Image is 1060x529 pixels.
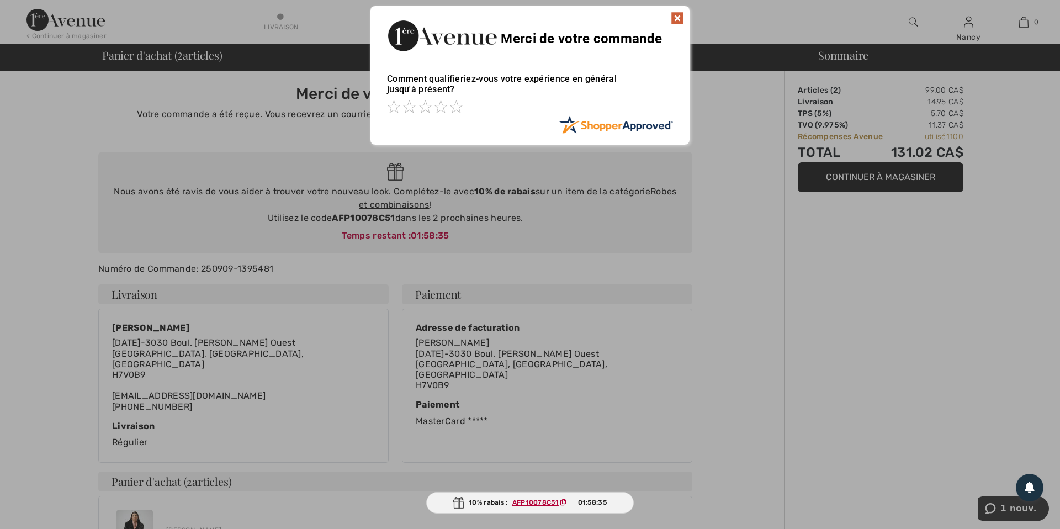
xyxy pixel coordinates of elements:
ins: AFP10078C51 [512,499,559,506]
span: 01:58:35 [578,498,607,507]
span: 1 nouv. [22,8,59,18]
div: Comment qualifieriez-vous votre expérience en général jusqu'à présent? [387,62,673,115]
img: Merci de votre commande [387,17,497,54]
span: Merci de votre commande [501,31,662,46]
div: 10% rabais : [426,492,634,514]
img: Gift.svg [453,497,464,509]
img: x [671,12,684,25]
